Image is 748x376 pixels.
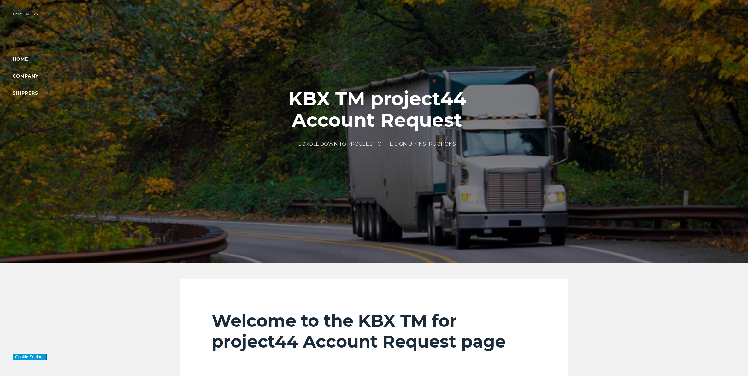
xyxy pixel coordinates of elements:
[288,140,466,148] p: SCROLL DOWN TO PROCEED TO THE SIGN UP INSTRUCTIONS
[13,90,48,96] a: SHIPPERS
[34,14,38,16] img: arrow
[288,88,466,131] h1: KBX TM project44 Account Request
[13,13,38,22] div: Log in
[13,73,49,79] a: Company
[212,310,537,352] h2: Welcome to the KBX TM for project44 Account Request page
[13,56,28,62] a: Home
[350,13,398,40] img: kbx logo
[13,354,47,360] button: Cookie Settings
